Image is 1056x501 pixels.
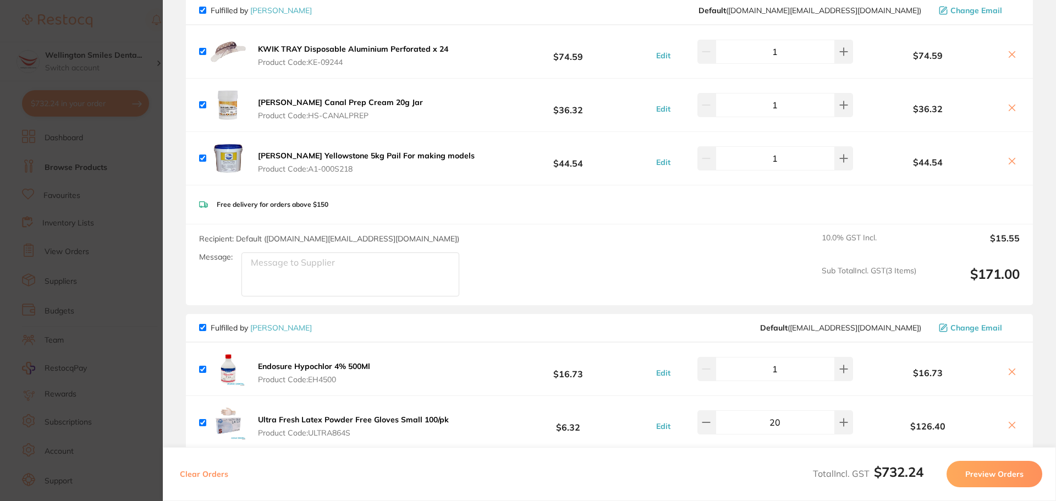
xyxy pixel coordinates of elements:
b: $74.59 [486,41,650,62]
button: Preview Orders [947,461,1042,487]
button: Change Email [936,5,1020,15]
button: Edit [653,104,674,114]
button: Ultra Fresh Latex Powder Free Gloves Small 100/pk Product Code:ULTRA864S [255,415,452,438]
p: Fulfilled by [211,6,312,15]
img: bTlidHkxbA [211,405,246,440]
button: Endosure Hypochlor 4% 500Ml Product Code:EH4500 [255,361,373,384]
span: 10.0 % GST Incl. [822,233,916,257]
button: [PERSON_NAME] Yellowstone 5kg Pail For making models Product Code:A1-000S218 [255,151,478,174]
p: Fulfilled by [211,323,312,332]
button: [PERSON_NAME] Canal Prep Cream 20g Jar Product Code:HS-CANALPREP [255,97,426,120]
a: [PERSON_NAME] [250,323,312,333]
b: Default [760,323,788,333]
b: $36.32 [486,95,650,115]
img: N2d2c2xsdg [211,34,246,69]
span: Product Code: EH4500 [258,375,370,384]
span: Product Code: KE-09244 [258,58,448,67]
img: eHUza2xjYg [211,87,246,123]
b: KWIK TRAY Disposable Aluminium Perforated x 24 [258,44,448,54]
span: Change Email [950,6,1002,15]
b: $16.73 [486,359,650,379]
b: $74.59 [856,51,1000,60]
output: $15.55 [925,233,1020,257]
span: Change Email [950,323,1002,332]
span: Product Code: HS-CANALPREP [258,111,423,120]
span: Product Code: ULTRA864S [258,428,449,437]
button: Edit [653,368,674,378]
button: Change Email [936,323,1020,333]
b: $732.24 [874,464,923,480]
b: [PERSON_NAME] Yellowstone 5kg Pail For making models [258,151,475,161]
button: Edit [653,51,674,60]
b: Default [698,5,726,15]
span: save@adamdental.com.au [760,323,921,332]
span: Sub Total Incl. GST ( 3 Items) [822,266,916,296]
button: Edit [653,421,674,431]
img: aXVucDJ2Nw [211,351,246,387]
a: [PERSON_NAME] [250,5,312,15]
output: $171.00 [925,266,1020,296]
b: $16.73 [856,368,1000,378]
span: customer.care@henryschein.com.au [698,6,921,15]
b: $126.40 [856,421,1000,431]
b: $36.32 [856,104,1000,114]
b: $44.54 [856,157,1000,167]
button: KWIK TRAY Disposable Aluminium Perforated x 24 Product Code:KE-09244 [255,44,452,67]
button: Clear Orders [177,461,232,487]
b: $6.32 [486,412,650,433]
b: $44.54 [486,148,650,168]
p: Free delivery for orders above $150 [217,201,328,208]
span: Total Incl. GST [813,468,923,479]
span: Recipient: Default ( [DOMAIN_NAME][EMAIL_ADDRESS][DOMAIN_NAME] ) [199,234,459,244]
b: [PERSON_NAME] Canal Prep Cream 20g Jar [258,97,423,107]
label: Message: [199,252,233,262]
span: Product Code: A1-000S218 [258,164,475,173]
b: Endosure Hypochlor 4% 500Ml [258,361,370,371]
img: OHdsdG5xMQ [211,141,246,176]
button: Edit [653,157,674,167]
b: Ultra Fresh Latex Powder Free Gloves Small 100/pk [258,415,449,425]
